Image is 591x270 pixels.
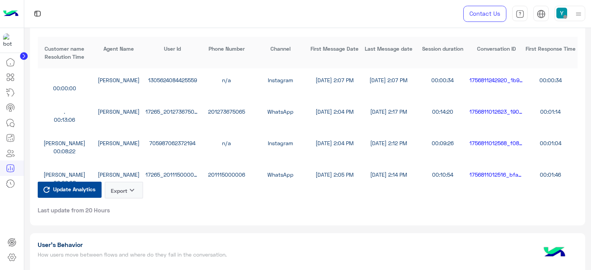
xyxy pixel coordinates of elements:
[51,184,97,194] span: Update Analytics
[524,108,578,116] div: 00:01:14
[524,76,578,84] div: 00:00:34
[524,171,578,179] div: 00:01:46
[92,171,145,179] div: [PERSON_NAME]
[362,45,416,53] div: Last Message date
[362,171,416,179] div: [DATE] 2:14 PM
[33,9,42,18] img: tab
[524,139,578,147] div: 00:01:04
[200,45,254,53] div: Phone Number
[92,76,145,84] div: [PERSON_NAME]
[362,76,416,84] div: [DATE] 2:07 PM
[254,108,307,116] div: WhatsApp
[38,84,92,92] div: 00:00:00
[3,6,18,22] img: Logo
[524,45,578,53] div: First Response Time
[574,9,583,19] img: profile
[469,108,523,116] div: 1756811012623_1902dd91-97f1-4f57-ba11-0a325ca034b6
[38,53,92,61] div: Resolution Time
[254,139,307,147] div: Instagram
[38,179,92,187] div: 00:09:08
[307,108,361,116] div: [DATE] 2:04 PM
[105,182,143,199] button: Exportkeyboard_arrow_down
[362,139,416,147] div: [DATE] 2:12 PM
[145,171,199,179] div: 17265_201115000006
[512,6,528,22] a: tab
[200,171,254,179] div: 201115000006
[145,76,199,84] div: 1305624084425559
[38,206,110,214] span: Last update from 20 Hours
[416,45,469,53] div: Session duration
[145,139,199,147] div: 705987062372194
[127,186,137,195] i: keyboard_arrow_down
[3,33,17,47] img: 317874714732967
[469,139,523,147] div: 1756811012568_f08278b1-4880-4c98-a2cb-9fccc377e240
[38,45,92,53] div: Customer name
[92,139,145,147] div: [PERSON_NAME]
[541,239,568,266] img: hulul-logo.png
[92,108,145,116] div: [PERSON_NAME]
[38,182,102,198] button: Update Analytics
[38,116,92,124] div: 00:13:06
[556,8,567,18] img: userImage
[145,108,199,116] div: 17265_201273675065
[254,45,307,53] div: Channel
[362,108,416,116] div: [DATE] 2:17 PM
[38,108,92,116] div: .
[254,76,307,84] div: Instagram
[469,171,523,179] div: 1756811012516_bfa78124-9a8d-45da-b24f-109c6ce0b5a6
[463,6,506,22] a: Contact Us
[38,171,92,179] div: [PERSON_NAME]
[416,139,469,147] div: 00:09:26
[307,76,361,84] div: [DATE] 2:07 PM
[92,45,145,53] div: Agent Name
[38,147,92,155] div: 00:08:22
[200,108,254,116] div: 201273675065
[38,241,305,248] h1: User’s Behavior
[469,76,523,84] div: 1756811242920_1b9f8e6a-8b44-44c3-9ba6-7e454088fa94
[307,45,361,53] div: First Message Date
[254,171,307,179] div: WhatsApp
[200,76,254,84] div: n/a
[200,139,254,147] div: n/a
[38,252,305,258] h5: How users move between flows and where do they fall in the conversation.
[416,108,469,116] div: 00:14:20
[416,171,469,179] div: 00:10:54
[469,45,523,53] div: Conversation ID
[416,76,469,84] div: 00:00:34
[307,171,361,179] div: [DATE] 2:05 PM
[307,139,361,147] div: [DATE] 2:04 PM
[145,45,199,53] div: User Id
[516,10,524,18] img: tab
[38,139,92,147] div: [PERSON_NAME]
[537,10,546,18] img: tab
